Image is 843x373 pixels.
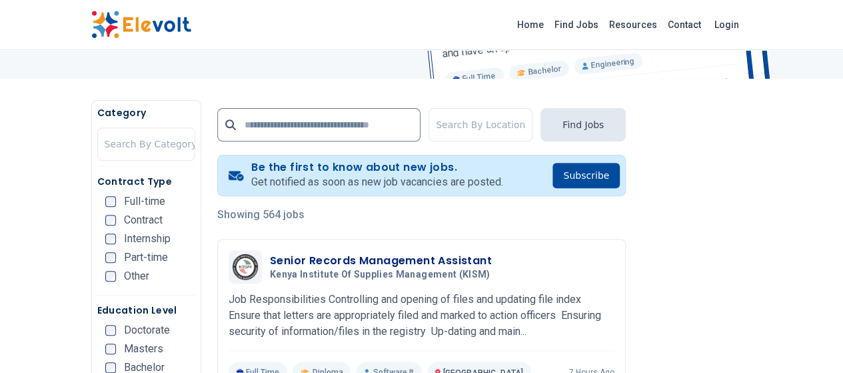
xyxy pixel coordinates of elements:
[105,325,116,336] input: Doctorate
[124,271,149,282] span: Other
[776,309,843,373] iframe: Chat Widget
[124,344,163,354] span: Masters
[105,252,116,263] input: Part-time
[124,362,165,373] span: Bachelor
[549,14,604,35] a: Find Jobs
[217,207,626,223] p: Showing 564 jobs
[97,304,195,317] h5: Education Level
[97,175,195,188] h5: Contract Type
[232,254,259,280] img: Kenya Institute of Supplies Management (KISM)
[105,344,116,354] input: Masters
[251,161,502,174] h4: Be the first to know about new jobs.
[270,253,496,269] h3: Senior Records Management Assistant
[552,163,620,188] button: Subscribe
[270,269,490,281] span: Kenya Institute of Supplies Management (KISM)
[105,234,116,244] input: Internship
[124,196,165,207] span: Full-time
[105,271,116,282] input: Other
[124,252,168,263] span: Part-time
[105,215,116,226] input: Contract
[97,106,195,119] h5: Category
[124,215,163,226] span: Contract
[91,11,191,39] img: Elevolt
[105,362,116,373] input: Bachelor
[662,14,706,35] a: Contact
[512,14,549,35] a: Home
[229,292,614,340] p: Job Responsibilities Controlling and opening of files and updating file index Ensure that letters...
[124,325,170,336] span: Doctorate
[604,14,662,35] a: Resources
[540,108,626,141] button: Find Jobs
[706,11,747,38] a: Login
[124,234,171,244] span: Internship
[105,196,116,207] input: Full-time
[251,174,502,190] p: Get notified as soon as new job vacancies are posted.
